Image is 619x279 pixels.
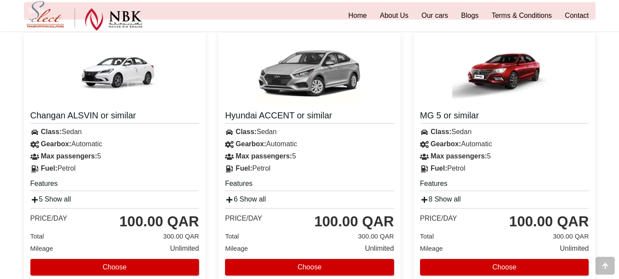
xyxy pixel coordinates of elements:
[420,259,589,276] button: Choose
[236,128,257,135] strong: Class:
[30,214,67,223] div: Price/day
[218,126,401,138] div: Sedan
[257,39,361,104] img: Hyundai ACCENT or similar
[420,214,457,223] div: Price/day
[420,232,434,240] span: Total
[63,39,167,104] img: Changan ALSVIN or similar
[430,165,447,172] strong: Fuel:
[553,230,589,242] span: 300.00 QAR
[236,152,292,160] strong: Max passengers:
[24,150,206,162] div: 5
[420,110,589,124] a: MG 5 or similar
[26,1,142,31] img: Select Rent a Car
[170,242,199,255] span: Unlimited
[236,165,252,172] strong: Fuel:
[30,232,44,240] span: Total
[24,126,206,138] div: Sedan
[509,213,589,230] div: 100.00 QAR
[119,213,199,230] div: 100.00 QAR
[24,162,206,175] div: Petrol
[218,162,401,175] div: Petrol
[30,195,71,203] a: 5 Show all
[452,39,556,104] img: MG 5 or similar
[24,138,206,150] div: Automatic
[420,179,589,191] h5: Features
[420,195,461,203] a: 8 Show all
[414,150,596,162] div: 5
[41,165,57,172] strong: Fuel:
[430,128,451,135] strong: Class:
[41,140,71,148] strong: Gearbox:
[365,242,394,255] span: Unlimited
[430,140,461,148] strong: Gearbox:
[225,245,248,252] span: Mileage
[314,213,394,230] div: 100.00 QAR
[225,214,262,223] div: Price/day
[414,138,596,150] div: Automatic
[560,242,589,255] span: Unlimited
[30,179,199,191] h5: Features
[218,138,401,150] div: Automatic
[430,152,487,160] strong: Max passengers:
[414,162,596,175] div: Petrol
[225,195,266,203] a: 6 Show all
[225,232,239,240] span: Total
[41,128,62,135] strong: Class:
[225,110,394,124] a: Hyundai ACCENT or similar
[596,257,615,275] div: Go to top
[30,110,199,124] a: Changan ALSVIN or similar
[236,140,266,148] strong: Gearbox:
[30,245,53,252] span: Mileage
[218,150,401,162] div: 5
[358,230,394,242] span: 300.00 QAR
[41,152,97,160] strong: Max passengers:
[30,259,199,276] button: Choose
[414,126,596,138] div: Sedan
[163,230,199,242] span: 300.00 QAR
[420,245,443,252] span: Mileage
[225,259,394,276] button: Choose
[225,179,394,191] h5: Features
